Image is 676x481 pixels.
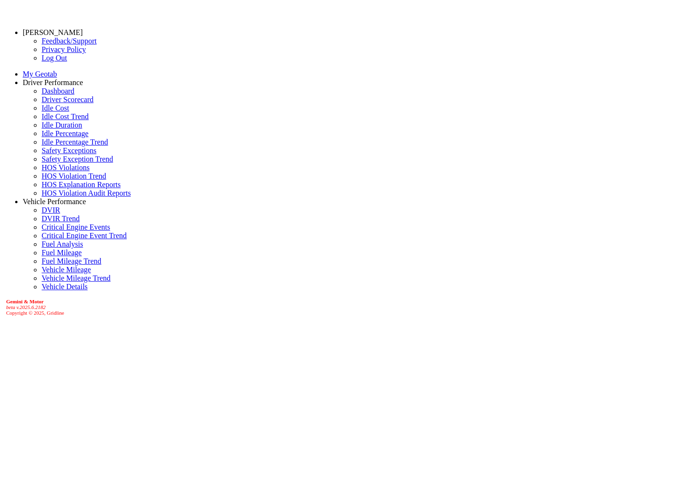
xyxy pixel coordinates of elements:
[42,257,101,265] a: Fuel Mileage Trend
[42,95,94,103] a: Driver Scorecard
[42,138,108,146] a: Idle Percentage Trend
[42,87,74,95] a: Dashboard
[42,146,96,155] a: Safety Exceptions
[42,206,60,214] a: DVIR
[42,232,127,240] a: Critical Engine Event Trend
[42,37,96,45] a: Feedback/Support
[6,299,672,316] div: Copyright © 2025, Gridline
[23,198,86,206] a: Vehicle Performance
[42,45,86,53] a: Privacy Policy
[42,249,82,257] a: Fuel Mileage
[42,283,87,291] a: Vehicle Details
[42,223,110,231] a: Critical Engine Events
[42,129,88,137] a: Idle Percentage
[23,70,57,78] a: My Geotab
[42,104,69,112] a: Idle Cost
[6,304,46,310] i: beta v.2025.6.2182
[23,28,83,36] a: [PERSON_NAME]
[23,78,83,86] a: Driver Performance
[42,189,131,197] a: HOS Violation Audit Reports
[42,240,83,248] a: Fuel Analysis
[42,215,79,223] a: DVIR Trend
[42,180,121,189] a: HOS Explanation Reports
[42,155,113,163] a: Safety Exception Trend
[42,274,111,282] a: Vehicle Mileage Trend
[42,54,67,62] a: Log Out
[42,163,89,172] a: HOS Violations
[42,266,91,274] a: Vehicle Mileage
[42,172,106,180] a: HOS Violation Trend
[42,121,82,129] a: Idle Duration
[6,299,43,304] b: Gemini & Motor
[42,112,89,120] a: Idle Cost Trend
